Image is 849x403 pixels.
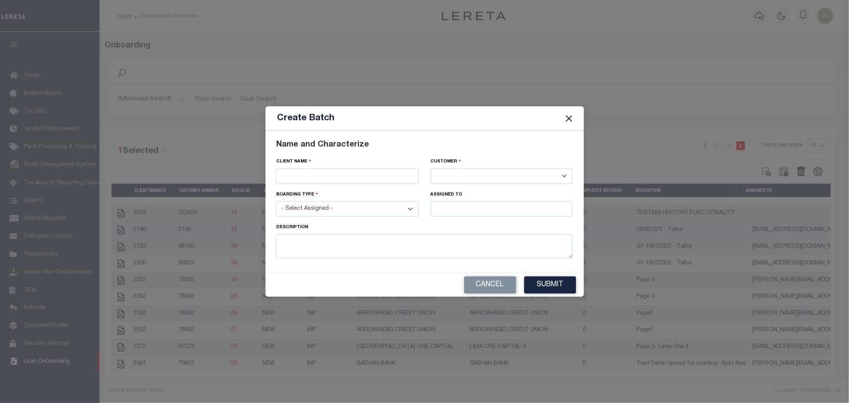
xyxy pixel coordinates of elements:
label: Boarding type [276,191,318,198]
div: Name and Characterize [276,139,573,151]
label: Client Name [276,158,311,165]
label: Description [276,224,308,231]
label: Customer [431,158,461,165]
button: Cancel [464,276,516,293]
button: Submit [524,276,576,293]
button: Close [564,113,574,124]
h5: Create Batch [277,113,335,124]
label: assigned to [431,192,463,198]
